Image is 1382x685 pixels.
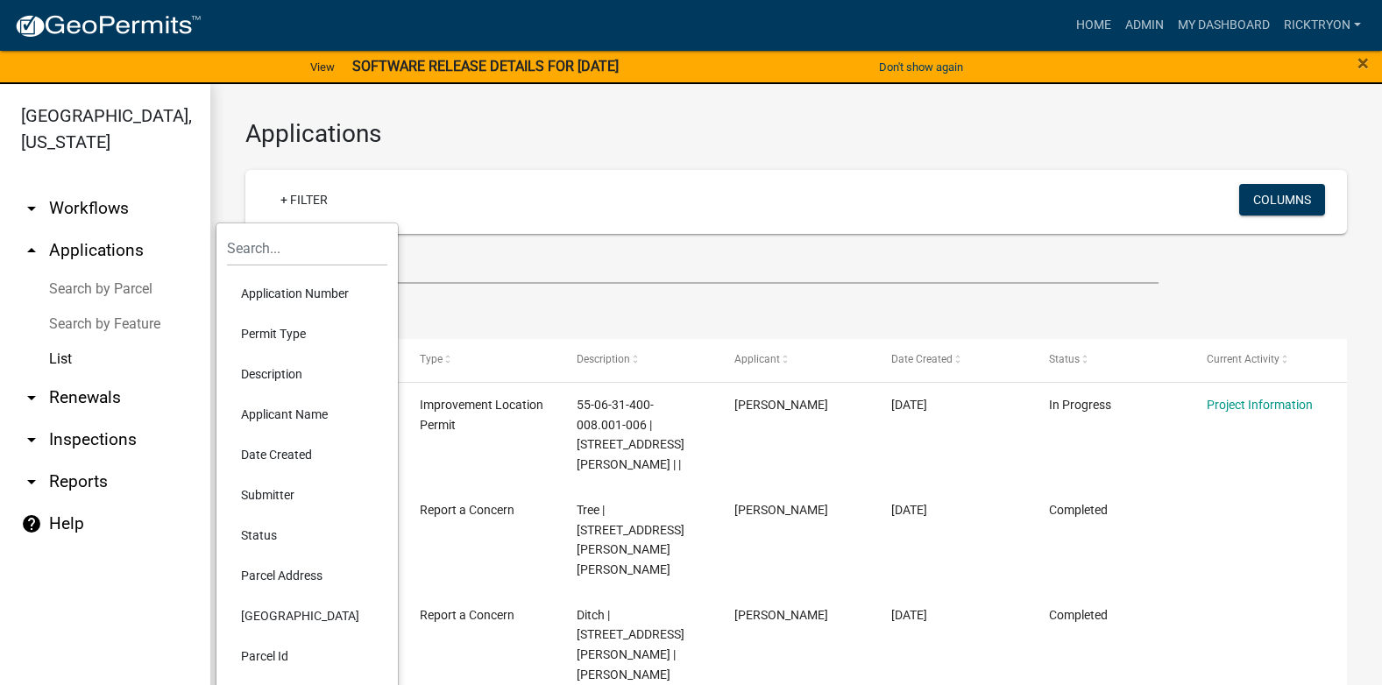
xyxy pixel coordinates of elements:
[1032,339,1190,381] datatable-header-cell: Status
[420,398,543,432] span: Improvement Location Permit
[875,339,1032,381] datatable-header-cell: Date Created
[245,248,1159,284] input: Search for applications
[734,353,780,365] span: Applicant
[1118,9,1171,42] a: Admin
[1171,9,1277,42] a: My Dashboard
[21,429,42,450] i: arrow_drop_down
[227,515,387,555] li: Status
[227,434,387,475] li: Date Created
[1207,353,1279,365] span: Current Activity
[577,503,684,576] span: Tree | 4515 Upper Patton Park Rd | Karen Langford
[1239,184,1325,215] button: Columns
[734,503,828,517] span: Charlie Wilson
[1049,608,1108,622] span: Completed
[1049,398,1111,412] span: In Progress
[1049,353,1080,365] span: Status
[21,513,42,534] i: help
[891,608,927,622] span: 09/05/2025
[560,339,718,381] datatable-header-cell: Description
[227,273,387,314] li: Application Number
[227,475,387,515] li: Submitter
[1357,53,1369,74] button: Close
[245,119,1347,149] h3: Applications
[734,608,828,622] span: Charlie Wilson
[420,503,514,517] span: Report a Concern
[891,503,927,517] span: 09/05/2025
[1207,398,1313,412] a: Project Information
[21,471,42,492] i: arrow_drop_down
[891,353,953,365] span: Date Created
[21,387,42,408] i: arrow_drop_down
[227,394,387,434] li: Applicant Name
[872,53,970,81] button: Don't show again
[577,398,684,471] span: 55-06-31-400-008.001-006 | 6143 N JENNIFER LYNN LN | |
[227,555,387,596] li: Parcel Address
[734,398,828,412] span: Benjamin R Kinkade
[420,608,514,622] span: Report a Concern
[403,339,561,381] datatable-header-cell: Type
[21,198,42,219] i: arrow_drop_down
[227,230,387,266] input: Search...
[577,353,630,365] span: Description
[1069,9,1118,42] a: Home
[227,596,387,636] li: [GEOGRAPHIC_DATA]
[718,339,875,381] datatable-header-cell: Applicant
[303,53,342,81] a: View
[1189,339,1347,381] datatable-header-cell: Current Activity
[420,353,443,365] span: Type
[577,608,684,681] span: Ditch | 4015 Sedwick Rd | Danny Fewell
[891,398,927,412] span: 09/05/2025
[227,354,387,394] li: Description
[266,184,342,215] a: + Filter
[352,58,619,74] strong: SOFTWARE RELEASE DETAILS FOR [DATE]
[1049,503,1108,517] span: Completed
[227,636,387,676] li: Parcel Id
[1357,51,1369,75] span: ×
[227,314,387,354] li: Permit Type
[21,240,42,261] i: arrow_drop_up
[1277,9,1368,42] a: ricktryon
